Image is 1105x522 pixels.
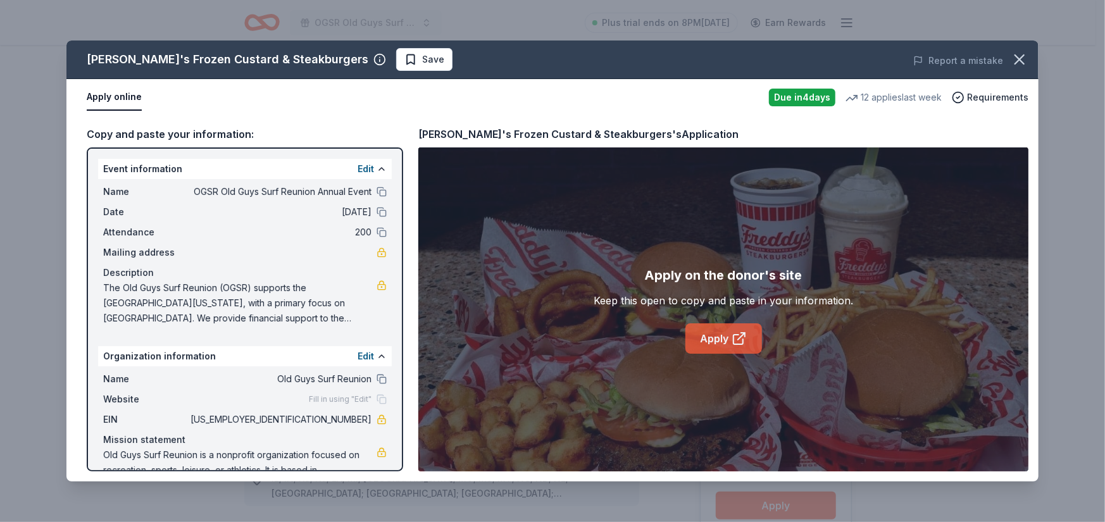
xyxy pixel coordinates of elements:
[358,349,374,364] button: Edit
[103,392,188,407] span: Website
[103,225,188,240] span: Attendance
[594,293,853,308] div: Keep this open to copy and paste in your information.
[645,265,802,285] div: Apply on the donor's site
[103,245,188,260] span: Mailing address
[103,412,188,427] span: EIN
[103,371,188,387] span: Name
[98,346,392,366] div: Organization information
[103,265,387,280] div: Description
[685,323,762,354] a: Apply
[846,90,942,105] div: 12 applies last week
[87,84,142,111] button: Apply online
[309,394,371,404] span: Fill in using "Edit"
[188,184,371,199] span: OGSR Old Guys Surf Reunion Annual Event
[103,184,188,199] span: Name
[188,225,371,240] span: 200
[358,161,374,177] button: Edit
[913,53,1003,68] button: Report a mistake
[87,126,403,142] div: Copy and paste your information:
[418,126,739,142] div: [PERSON_NAME]'s Frozen Custard & Steakburgers's Application
[103,447,377,493] span: Old Guys Surf Reunion is a nonprofit organization focused on recreation, sports, leisure, or athl...
[188,371,371,387] span: Old Guys Surf Reunion
[188,204,371,220] span: [DATE]
[422,52,444,67] span: Save
[87,49,368,70] div: [PERSON_NAME]'s Frozen Custard & Steakburgers
[952,90,1028,105] button: Requirements
[98,159,392,179] div: Event information
[188,412,371,427] span: [US_EMPLOYER_IDENTIFICATION_NUMBER]
[103,432,387,447] div: Mission statement
[967,90,1028,105] span: Requirements
[769,89,835,106] div: Due in 4 days
[396,48,453,71] button: Save
[103,204,188,220] span: Date
[103,280,377,326] span: The Old Guys Surf Reunion (OGSR) supports the [GEOGRAPHIC_DATA][US_STATE], with a primary focus o...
